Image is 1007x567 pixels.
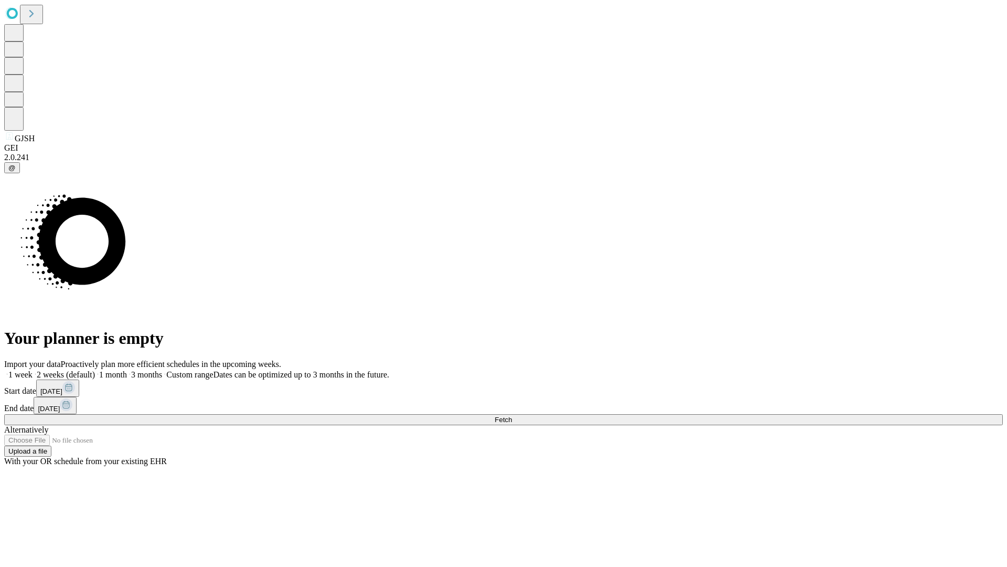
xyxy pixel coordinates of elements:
span: Proactively plan more efficient schedules in the upcoming weeks. [61,360,281,369]
span: Dates can be optimized up to 3 months in the future. [213,370,389,379]
button: [DATE] [34,397,77,414]
button: @ [4,162,20,173]
span: 1 month [99,370,127,379]
span: Custom range [166,370,213,379]
span: [DATE] [38,405,60,413]
button: Upload a file [4,446,51,457]
span: Import your data [4,360,61,369]
button: Fetch [4,414,1003,425]
span: Fetch [495,416,512,424]
span: Alternatively [4,425,48,434]
button: [DATE] [36,380,79,397]
div: End date [4,397,1003,414]
span: GJSH [15,134,35,143]
h1: Your planner is empty [4,329,1003,348]
div: Start date [4,380,1003,397]
span: 1 week [8,370,33,379]
span: 3 months [131,370,162,379]
span: @ [8,164,16,172]
div: 2.0.241 [4,153,1003,162]
div: GEI [4,143,1003,153]
span: [DATE] [40,387,62,395]
span: With your OR schedule from your existing EHR [4,457,167,466]
span: 2 weeks (default) [37,370,95,379]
